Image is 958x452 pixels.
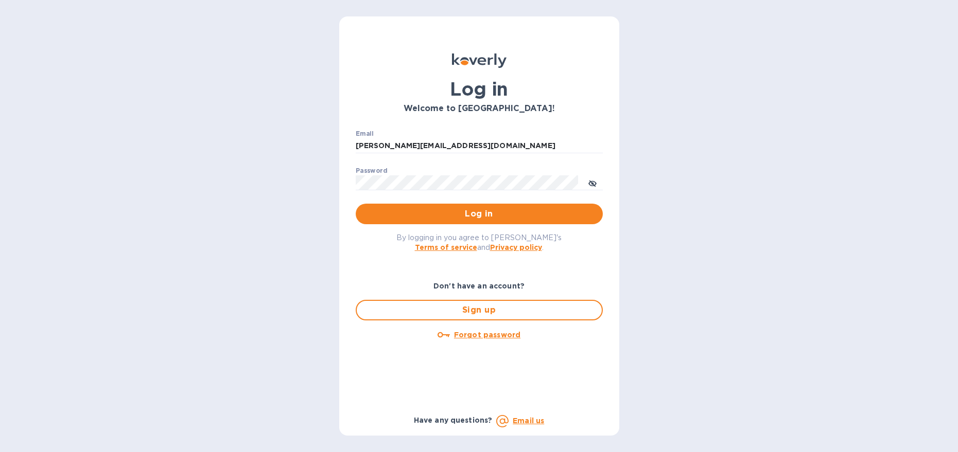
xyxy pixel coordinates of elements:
h1: Log in [356,78,603,100]
u: Forgot password [454,331,520,339]
span: Log in [364,208,595,220]
button: toggle password visibility [582,172,603,193]
img: Koverly [452,53,507,68]
b: Don't have an account? [433,282,525,290]
a: Terms of service [415,243,477,251]
input: Enter email address [356,138,603,154]
h3: Welcome to [GEOGRAPHIC_DATA]! [356,104,603,114]
label: Email [356,131,374,137]
label: Password [356,168,387,174]
a: Email us [513,417,544,425]
button: Log in [356,204,603,224]
span: Sign up [365,304,594,316]
span: By logging in you agree to [PERSON_NAME]'s and . [396,233,562,251]
b: Have any questions? [414,416,493,424]
a: Privacy policy [490,243,542,251]
button: Sign up [356,300,603,320]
